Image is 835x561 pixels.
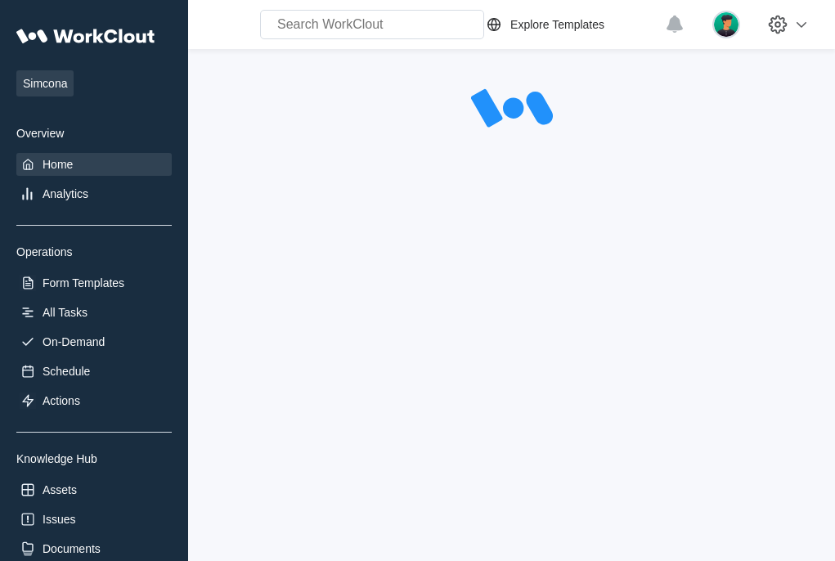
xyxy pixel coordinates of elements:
[16,153,172,176] a: Home
[16,272,172,294] a: Form Templates
[510,18,604,31] div: Explore Templates
[43,365,90,378] div: Schedule
[43,276,124,289] div: Form Templates
[43,394,80,407] div: Actions
[16,301,172,324] a: All Tasks
[16,127,172,140] div: Overview
[43,513,75,526] div: Issues
[43,335,105,348] div: On-Demand
[16,360,172,383] a: Schedule
[16,508,172,531] a: Issues
[16,245,172,258] div: Operations
[16,537,172,560] a: Documents
[43,187,88,200] div: Analytics
[16,452,172,465] div: Knowledge Hub
[43,306,88,319] div: All Tasks
[16,330,172,353] a: On-Demand
[43,158,73,171] div: Home
[43,483,77,496] div: Assets
[16,182,172,205] a: Analytics
[16,70,74,96] span: Simcona
[484,15,657,34] a: Explore Templates
[260,10,484,39] input: Search WorkClout
[712,11,740,38] img: user.png
[16,389,172,412] a: Actions
[16,478,172,501] a: Assets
